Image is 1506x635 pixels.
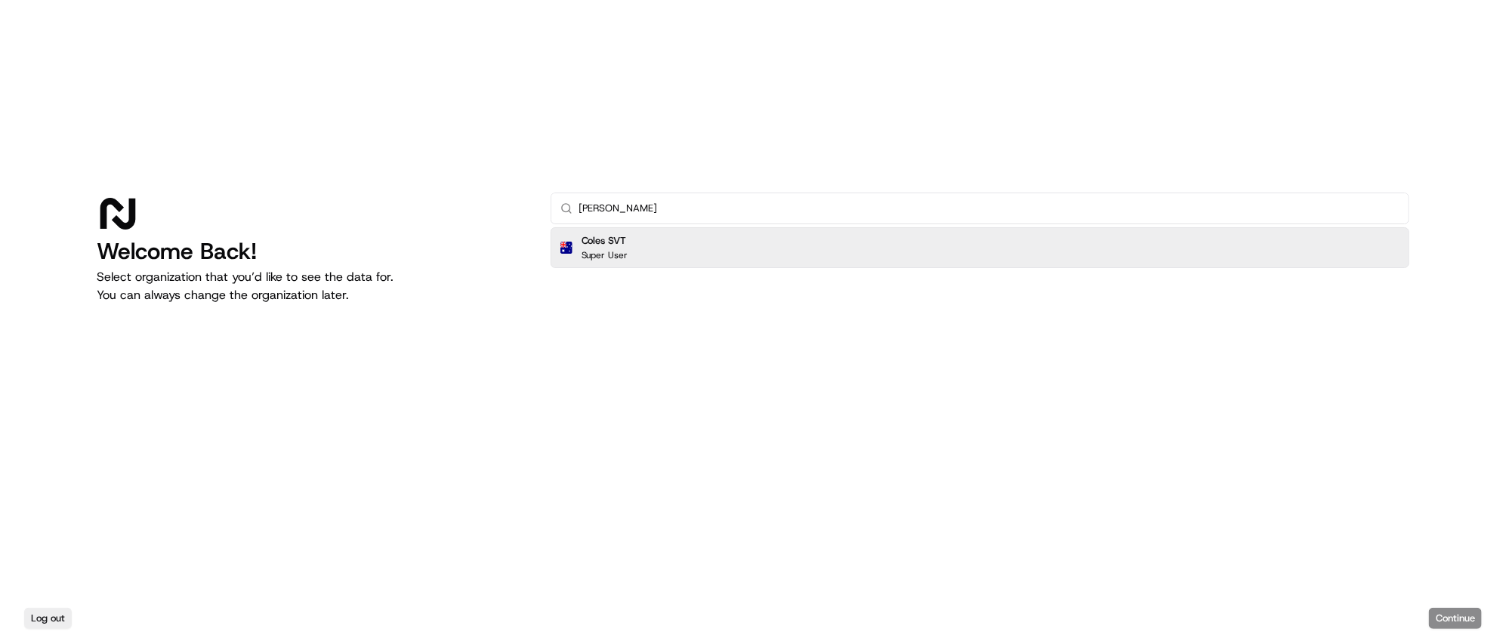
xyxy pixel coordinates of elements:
p: Super User [582,249,628,261]
h2: Coles SVT [582,234,628,248]
button: Log out [24,608,72,629]
h1: Welcome Back! [97,238,526,265]
img: Flag of au [560,242,572,254]
input: Type to search... [579,193,1400,223]
div: Suggestions [551,224,1409,271]
p: Select organization that you’d like to see the data for. You can always change the organization l... [97,268,526,304]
